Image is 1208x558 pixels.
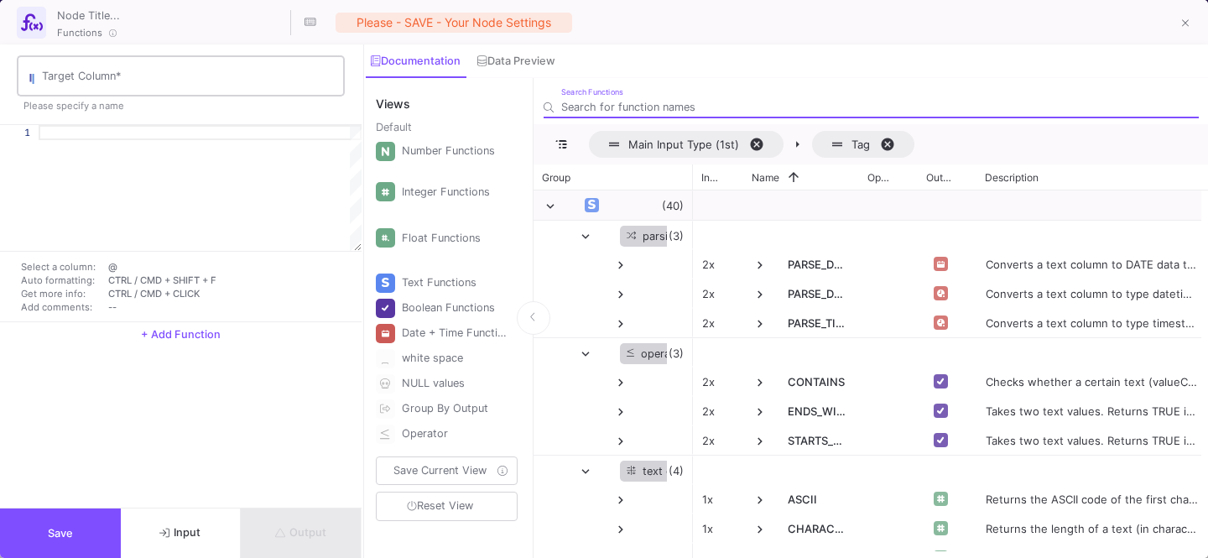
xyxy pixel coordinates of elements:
span: ASCII [788,485,848,515]
div: Text Functions [402,270,508,295]
span: Main Input Type (1st) [628,138,739,151]
button: Group By Output [372,396,521,421]
span: Save Current View [393,464,487,477]
div: Returns the length of a text (in characters). [976,514,1208,543]
div: Converts a text column to DATE data type. [976,249,1208,279]
div: white space [402,346,508,371]
td: Get more info: [17,287,104,300]
span: PARSE_DATETIME [788,279,848,310]
span: Tag [851,138,870,151]
span: + Add Function [141,328,221,341]
span: Input [159,526,200,539]
span: Functions [57,26,102,39]
span: Main Input Type (1st). Press ENTER to sort. Press DELETE to remove [589,131,784,158]
div: 2x [693,396,743,425]
span: Tag. Press ENTER to sort. Press DELETE to remove [812,131,914,158]
div: Date + Time Functions [402,321,508,346]
div: 2x [693,279,743,308]
div: Views [372,78,524,112]
span: -- [108,301,117,313]
span: Reset View [407,499,474,512]
button: Input [121,508,242,558]
div: NULL values [402,371,508,396]
div: Converts a text column to type datetime using a self-defined format. [976,279,1208,308]
span: CONTAINS [788,368,848,398]
div: Operator [402,421,508,446]
div: Checks whether a certain text (valueContains) is contained within another text (value1). Returns ... [976,367,1208,396]
span: (3) [669,339,684,368]
button: Number Functions [372,138,521,164]
button: Hotkeys List [294,6,327,39]
span: Description [985,171,1039,184]
div: Converts a text column to type timestamp using a self-defined format. [976,308,1208,337]
div: Row Groups [589,131,914,158]
div: parsing [620,226,687,247]
span: CTRL / CMD + SHIFT + F [108,274,216,286]
div: 2x [693,249,743,279]
div: Boolean Functions [402,295,508,321]
button: white space [372,346,521,371]
button: Reset View [376,492,518,521]
span: ENDS_WITH [788,397,848,427]
button: Date + Time Functions [372,321,521,346]
div: Group By Output [402,396,508,421]
div: Please - SAVE - your node settings [336,13,572,33]
div: 2x [693,367,743,396]
button: Save Current View [376,456,518,485]
button: Integer Functions [372,180,521,205]
button: Text Functions [372,270,521,295]
img: function-ui.svg [21,12,43,34]
input: Search for function names [561,101,1199,113]
div: operator [620,343,693,364]
span: Inputs [701,171,720,184]
input: Node Title... [53,3,288,25]
button: Float Functions [372,226,521,251]
span: CTRL / CMD + CLICK [108,288,200,300]
div: Default [376,119,521,138]
div: text calculation [620,461,726,482]
span: Output [926,171,953,184]
span: CHARACTER_LENGTH [788,514,848,545]
div: Returns the ASCII code of the first character. [976,484,1208,514]
div: Takes two text values. Returns TRUE if the second value is a prefix of the first. [976,425,1208,455]
span: STARTS_WITH [788,426,848,456]
span: @ [108,261,117,273]
span: (4) [669,456,684,486]
div: Float Functions [402,226,508,251]
div: 2x [693,308,743,337]
td: Select a column: [17,260,104,274]
div: Integer Functions [402,180,508,205]
span: Group [542,171,570,184]
div: Takes two text values. Returns TRUE if the second value is a suffix of the first. [976,396,1208,425]
span: (40) [662,191,684,221]
td: Add comments: [17,300,104,314]
img: columns.svg [25,74,38,85]
p: Please specify a name [17,99,345,112]
button: Boolean Functions [372,295,521,321]
span: (3) [669,222,684,251]
span: Name [752,171,779,184]
div: Documentation [371,55,460,68]
span: PARSE_DATE [788,250,848,280]
div: Number Functions [402,138,508,164]
div: 2x [693,425,743,455]
div: Data Preview [477,55,555,68]
button: NULL values [372,371,521,396]
div: 1x [693,484,743,514]
div: 1x [693,514,743,543]
td: Auto formatting: [17,274,104,287]
span: Save [48,527,73,540]
button: Operator [372,421,521,446]
span: Operator [867,171,894,184]
span: PARSE_TIMESTAMP [788,309,848,339]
